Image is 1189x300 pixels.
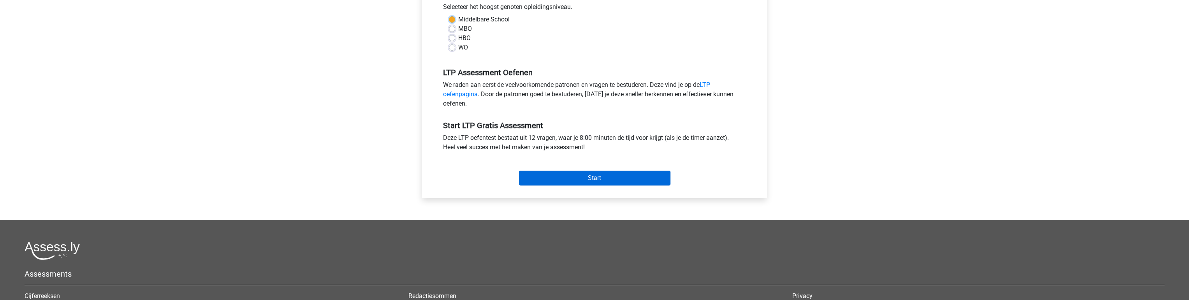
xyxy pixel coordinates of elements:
[443,68,746,77] h5: LTP Assessment Oefenen
[458,34,471,43] label: HBO
[25,269,1164,279] h5: Assessments
[437,80,752,111] div: We raden aan eerst de veelvoorkomende patronen en vragen te bestuderen. Deze vind je op de . Door...
[458,24,472,34] label: MBO
[408,292,456,300] a: Redactiesommen
[25,292,60,300] a: Cijferreeksen
[792,292,813,300] a: Privacy
[443,121,746,130] h5: Start LTP Gratis Assessment
[458,15,510,24] label: Middelbare School
[25,242,80,260] img: Assessly logo
[458,43,468,52] label: WO
[437,133,752,155] div: Deze LTP oefentest bestaat uit 12 vragen, waar je 8:00 minuten de tijd voor krijgt (als je de tim...
[437,2,752,15] div: Selecteer het hoogst genoten opleidingsniveau.
[519,171,670,185] input: Start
